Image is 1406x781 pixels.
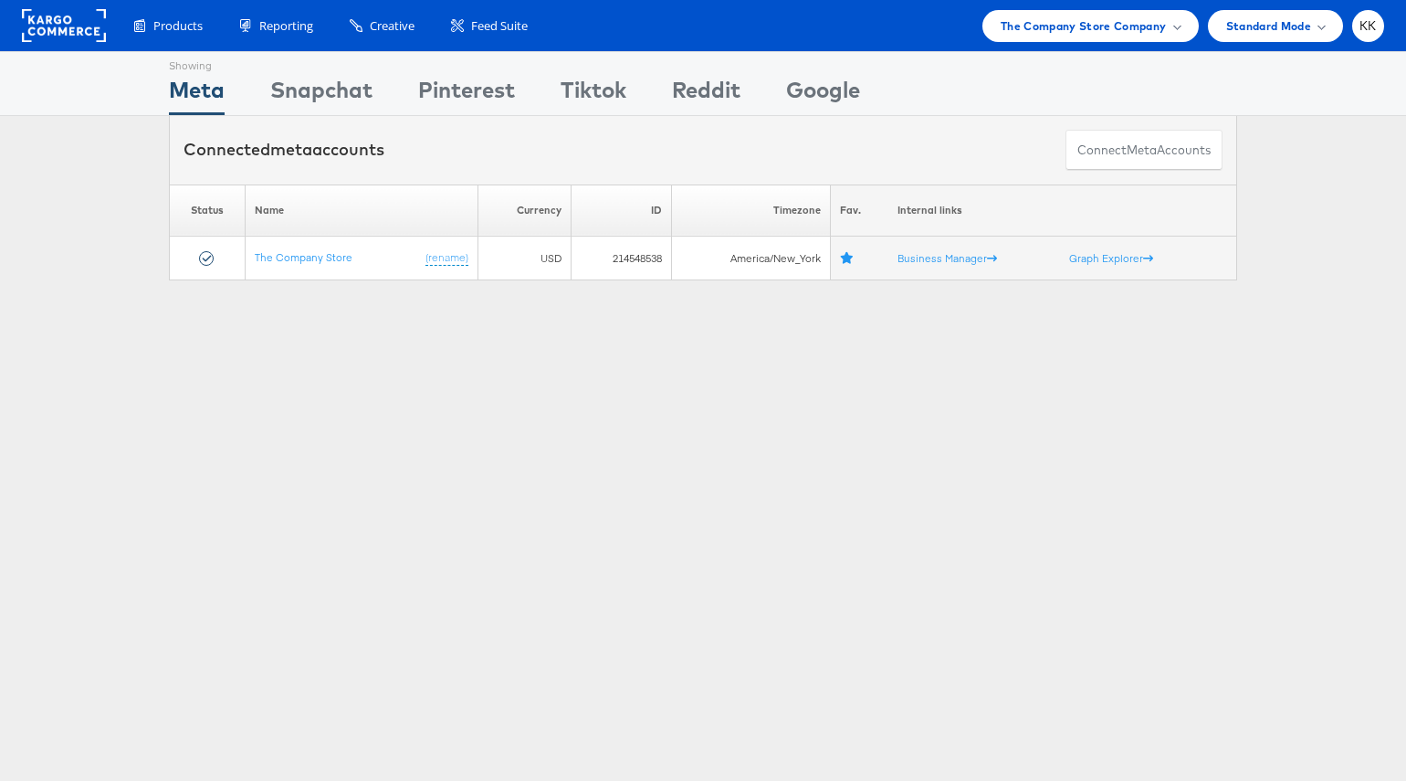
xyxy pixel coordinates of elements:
[169,74,225,115] div: Meta
[259,17,313,35] span: Reporting
[169,52,225,74] div: Showing
[471,17,528,35] span: Feed Suite
[671,237,831,280] td: America/New_York
[1069,251,1153,265] a: Graph Explorer
[478,185,572,237] th: Currency
[478,237,572,280] td: USD
[786,74,860,115] div: Google
[418,74,515,115] div: Pinterest
[153,17,203,35] span: Products
[671,185,831,237] th: Timezone
[672,74,740,115] div: Reddit
[1226,16,1311,36] span: Standard Mode
[425,250,468,266] a: (rename)
[1065,130,1222,171] button: ConnectmetaAccounts
[572,185,671,237] th: ID
[170,185,246,237] th: Status
[572,237,671,280] td: 214548538
[897,251,997,265] a: Business Manager
[561,74,626,115] div: Tiktok
[1127,142,1157,159] span: meta
[184,138,384,162] div: Connected accounts
[246,185,478,237] th: Name
[255,250,352,264] a: The Company Store
[270,74,372,115] div: Snapchat
[270,139,312,160] span: meta
[1359,20,1377,32] span: KK
[370,17,414,35] span: Creative
[1001,16,1167,36] span: The Company Store Company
